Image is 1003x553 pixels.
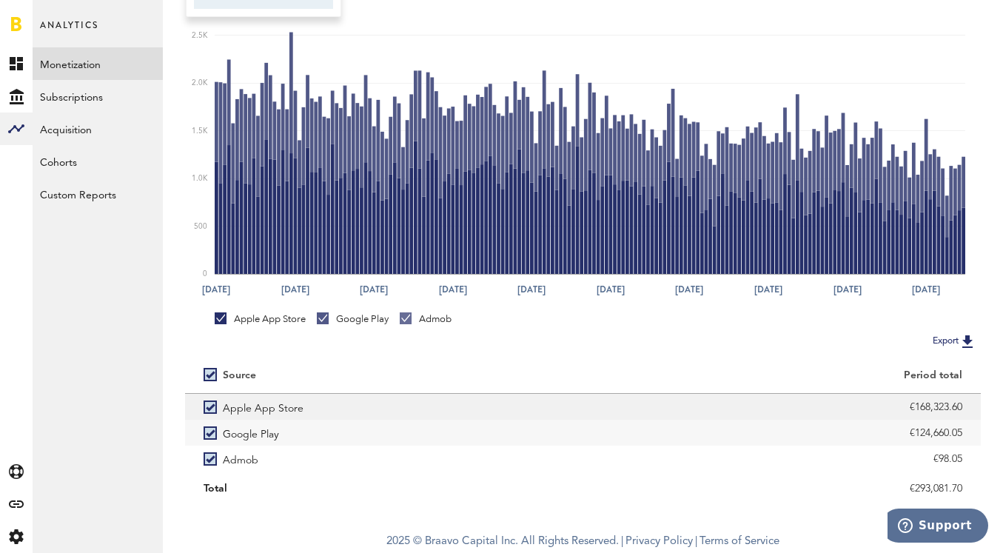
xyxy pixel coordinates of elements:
text: 1.5K [192,127,208,135]
a: Cohorts [33,145,163,178]
button: Export [928,332,981,351]
a: Privacy Policy [625,536,693,547]
text: [DATE] [912,283,940,296]
span: Analytics [40,16,98,47]
text: [DATE] [439,283,467,296]
text: [DATE] [360,283,388,296]
div: €124,660.05 [602,422,963,444]
a: Terms of Service [700,536,779,547]
div: Google Play [317,312,389,326]
div: €168,323.60 [602,396,963,418]
text: [DATE] [833,283,862,296]
img: Export [959,332,976,350]
div: €293,081.70 [602,477,963,500]
div: Total [204,477,565,500]
text: 0 [203,270,207,278]
text: [DATE] [517,283,546,296]
iframe: Opens a widget where you can find more information [888,509,988,546]
text: 2.0K [192,80,208,87]
span: 2025 © Braavo Capital Inc. All Rights Reserved. [386,531,619,553]
text: [DATE] [597,283,625,296]
a: Acquisition [33,113,163,145]
text: 2.5K [192,32,208,39]
div: Source [223,369,256,382]
div: €98.05 [602,448,963,470]
div: Period total [602,369,963,382]
text: [DATE] [675,283,703,296]
span: Admob [223,446,258,472]
span: Apple App Store [223,394,303,420]
a: Custom Reports [33,178,163,210]
span: Google Play [223,420,279,446]
text: [DATE] [754,283,782,296]
text: [DATE] [202,283,230,296]
text: 500 [194,223,207,230]
text: [DATE] [281,283,309,296]
div: Apple App Store [215,312,306,326]
text: 1.0K [192,175,208,182]
div: Admob [400,312,452,326]
a: Subscriptions [33,80,163,113]
a: Monetization [33,47,163,80]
